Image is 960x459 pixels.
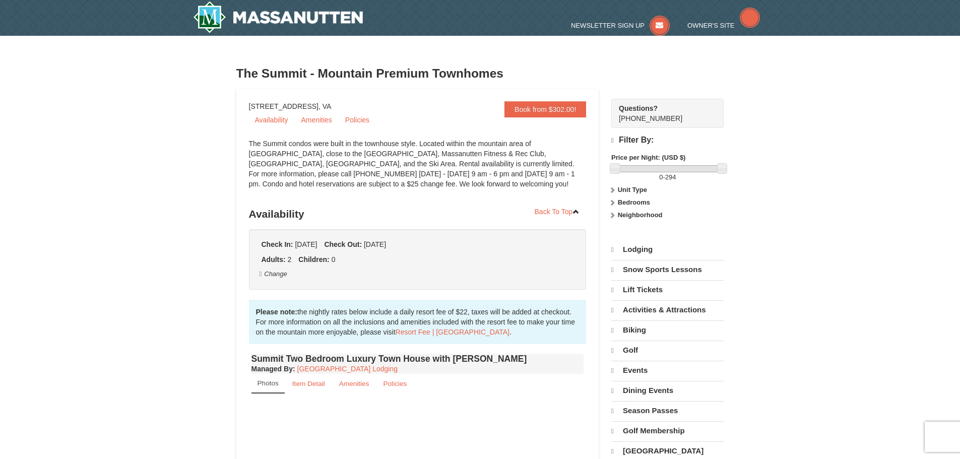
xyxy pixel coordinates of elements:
button: Change [259,269,288,280]
small: Amenities [339,380,369,387]
strong: Neighborhood [618,211,663,219]
a: Policies [376,374,413,394]
a: Golf [611,341,724,360]
strong: Children: [298,255,329,264]
a: Resort Fee | [GEOGRAPHIC_DATA] [396,328,509,336]
span: 0 [659,173,663,181]
div: the nightly rates below include a daily resort fee of $22, taxes will be added at checkout. For m... [249,300,587,344]
span: 294 [665,173,676,181]
a: Amenities [333,374,376,394]
strong: Check Out: [324,240,362,248]
strong: Bedrooms [618,199,650,206]
a: Golf Membership [611,421,724,440]
span: [DATE] [364,240,386,248]
a: Massanutten Resort [193,1,363,33]
label: - [611,172,724,182]
strong: Adults: [262,255,286,264]
h3: The Summit - Mountain Premium Townhomes [236,63,724,84]
a: Availability [249,112,294,127]
a: Policies [339,112,375,127]
a: Dining Events [611,381,724,400]
strong: Price per Night: (USD $) [611,154,685,161]
a: Owner's Site [687,22,760,29]
a: Item Detail [286,374,332,394]
a: [GEOGRAPHIC_DATA] Lodging [297,365,398,373]
div: The Summit condos were built in the townhouse style. Located within the mountain area of [GEOGRAP... [249,139,587,199]
a: Activities & Attractions [611,300,724,319]
small: Photos [258,379,279,387]
span: Owner's Site [687,22,735,29]
small: Item Detail [292,380,325,387]
a: Lodging [611,240,724,259]
strong: Check In: [262,240,293,248]
span: Newsletter Sign Up [571,22,645,29]
small: Policies [383,380,407,387]
h4: Filter By: [611,136,724,145]
a: Book from $302.00! [504,101,586,117]
strong: : [251,365,295,373]
a: Newsletter Sign Up [571,22,670,29]
span: Managed By [251,365,293,373]
a: Back To Top [528,204,587,219]
a: Season Passes [611,401,724,420]
a: Events [611,361,724,380]
strong: Unit Type [618,186,647,193]
h3: Availability [249,204,587,224]
span: 0 [332,255,336,264]
a: Snow Sports Lessons [611,260,724,279]
a: Amenities [295,112,338,127]
strong: Questions? [619,104,658,112]
span: [PHONE_NUMBER] [619,103,706,122]
a: Biking [611,320,724,340]
a: Lift Tickets [611,280,724,299]
span: [DATE] [295,240,317,248]
a: Photos [251,374,285,394]
img: Massanutten Resort Logo [193,1,363,33]
strong: Please note: [256,308,297,316]
span: 2 [288,255,292,264]
h4: Summit Two Bedroom Luxury Town House with [PERSON_NAME] [251,354,584,364]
